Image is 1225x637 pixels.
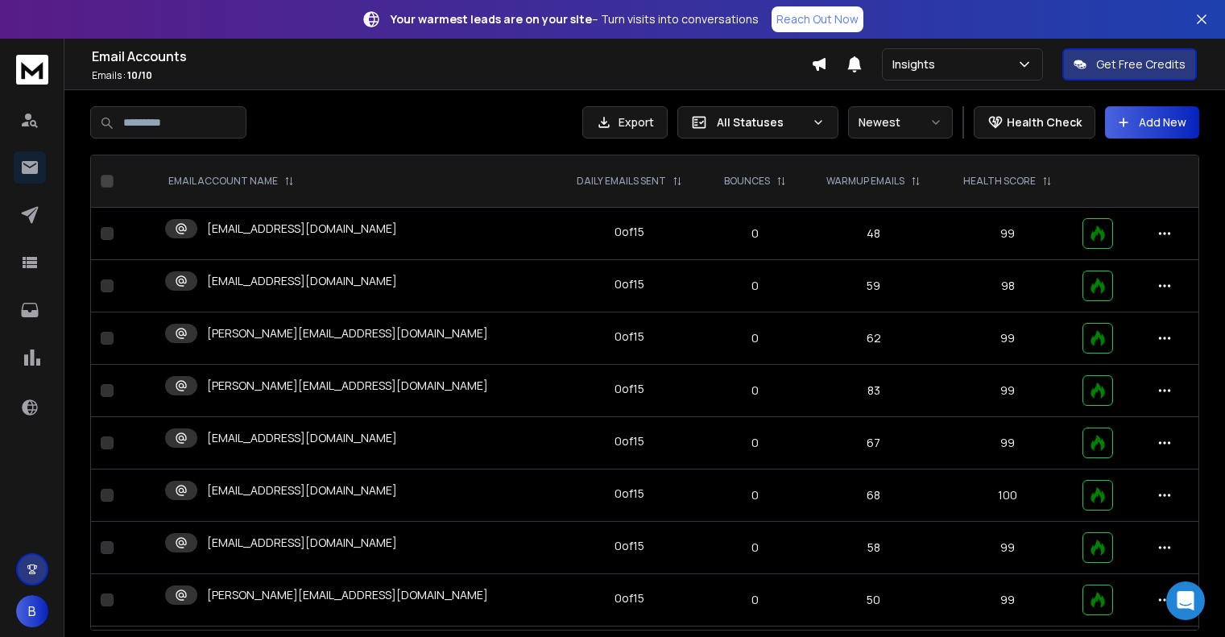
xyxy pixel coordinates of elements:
button: Add New [1105,106,1199,139]
td: 99 [942,574,1073,627]
div: EMAIL ACCOUNT NAME [168,175,294,188]
p: DAILY EMAILS SENT [577,175,666,188]
td: 67 [805,417,942,469]
td: 99 [942,312,1073,365]
div: 0 of 15 [615,381,644,397]
p: [EMAIL_ADDRESS][DOMAIN_NAME] [207,273,397,289]
td: 58 [805,522,942,574]
p: BOUNCES [724,175,770,188]
p: All Statuses [717,114,805,130]
button: Get Free Credits [1062,48,1197,81]
p: WARMUP EMAILS [826,175,904,188]
td: 99 [942,365,1073,417]
div: Open Intercom Messenger [1166,581,1205,620]
p: [PERSON_NAME][EMAIL_ADDRESS][DOMAIN_NAME] [207,587,488,603]
td: 99 [942,417,1073,469]
td: 59 [805,260,942,312]
p: [PERSON_NAME][EMAIL_ADDRESS][DOMAIN_NAME] [207,378,488,394]
p: 0 [714,592,796,608]
td: 99 [942,208,1073,260]
td: 48 [805,208,942,260]
a: Reach Out Now [772,6,863,32]
p: 0 [714,278,796,294]
div: 0 of 15 [615,276,644,292]
td: 99 [942,522,1073,574]
p: – Turn visits into conversations [391,11,759,27]
p: [EMAIL_ADDRESS][DOMAIN_NAME] [207,221,397,237]
p: 0 [714,487,796,503]
td: 50 [805,574,942,627]
p: Emails : [92,69,811,82]
p: [EMAIL_ADDRESS][DOMAIN_NAME] [207,482,397,498]
img: logo [16,55,48,85]
p: Insights [892,56,942,72]
div: 0 of 15 [615,486,644,502]
p: 0 [714,225,796,242]
button: B [16,595,48,627]
div: 0 of 15 [615,329,644,345]
td: 68 [805,469,942,522]
button: Newest [848,106,953,139]
span: 10 / 10 [127,68,152,82]
p: 0 [714,330,796,346]
p: 0 [714,383,796,399]
div: 0 of 15 [615,224,644,240]
td: 83 [805,365,942,417]
p: HEALTH SCORE [963,175,1036,188]
p: Health Check [1007,114,1082,130]
button: Export [582,106,668,139]
td: 100 [942,469,1073,522]
div: 0 of 15 [615,590,644,606]
strong: Your warmest leads are on your site [391,11,592,27]
p: Get Free Credits [1096,56,1186,72]
button: Health Check [974,106,1095,139]
h1: Email Accounts [92,47,811,66]
td: 62 [805,312,942,365]
p: [EMAIL_ADDRESS][DOMAIN_NAME] [207,430,397,446]
p: [EMAIL_ADDRESS][DOMAIN_NAME] [207,535,397,551]
td: 98 [942,260,1073,312]
p: Reach Out Now [776,11,859,27]
p: 0 [714,540,796,556]
p: 0 [714,435,796,451]
p: [PERSON_NAME][EMAIL_ADDRESS][DOMAIN_NAME] [207,325,488,341]
div: 0 of 15 [615,538,644,554]
div: 0 of 15 [615,433,644,449]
